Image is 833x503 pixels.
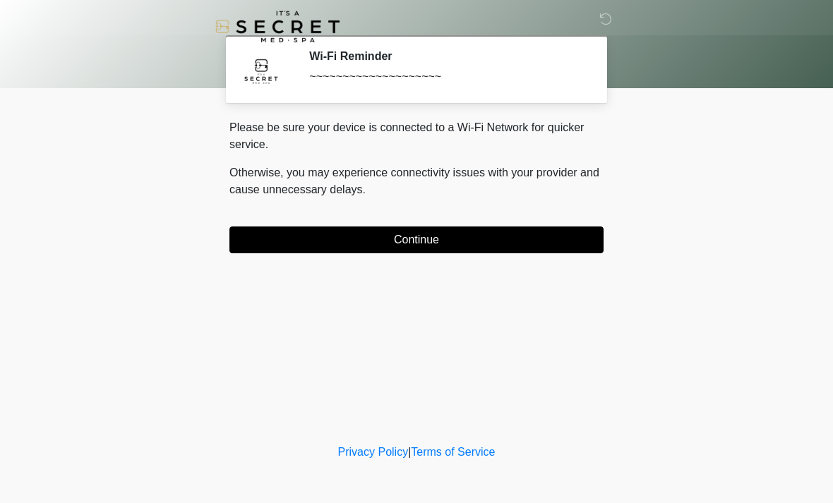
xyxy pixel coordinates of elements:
img: Agent Avatar [240,49,282,92]
a: Terms of Service [411,446,495,458]
div: ~~~~~~~~~~~~~~~~~~~~ [309,68,582,85]
button: Continue [229,226,604,253]
img: It's A Secret Med Spa Logo [215,11,340,42]
p: Otherwise, you may experience connectivity issues with your provider and cause unnecessary delays [229,164,604,198]
a: | [408,446,411,458]
span: . [363,183,366,195]
a: Privacy Policy [338,446,409,458]
h2: Wi-Fi Reminder [309,49,582,63]
p: Please be sure your device is connected to a Wi-Fi Network for quicker service. [229,119,604,153]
